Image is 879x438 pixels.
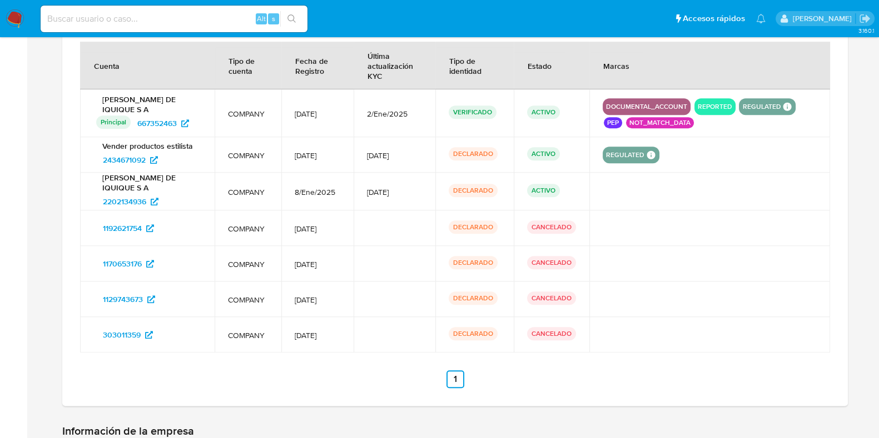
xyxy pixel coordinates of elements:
[280,11,303,27] button: search-icon
[272,13,275,24] span: s
[41,12,307,26] input: Buscar usuario o caso...
[792,13,855,24] p: camilafernanda.paredessaldano@mercadolibre.cl
[756,14,766,23] a: Notificaciones
[858,26,873,35] span: 3.160.1
[257,13,266,24] span: Alt
[683,13,745,24] span: Accesos rápidos
[859,13,871,24] a: Salir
